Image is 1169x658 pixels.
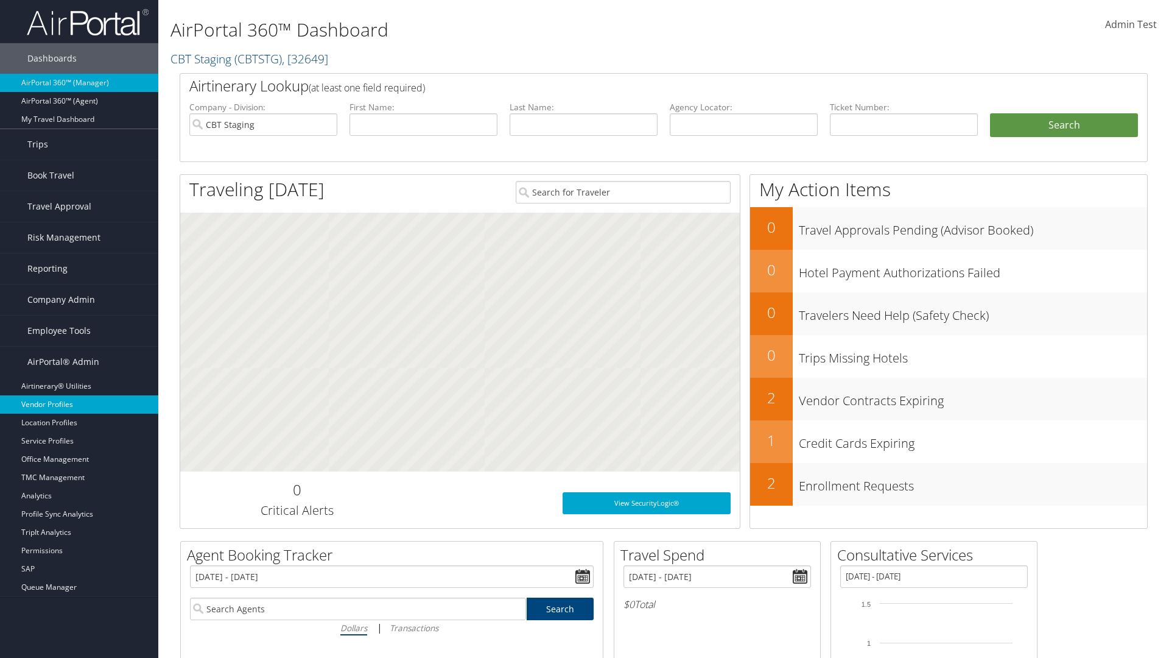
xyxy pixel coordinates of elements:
[799,429,1147,452] h3: Credit Cards Expiring
[620,545,820,565] h2: Travel Spend
[187,545,603,565] h2: Agent Booking Tracker
[750,260,793,280] h2: 0
[510,101,658,113] label: Last Name:
[750,217,793,238] h2: 0
[799,216,1147,239] h3: Travel Approvals Pending (Advisor Booked)
[867,640,871,647] tspan: 1
[190,620,594,635] div: |
[750,387,793,408] h2: 2
[349,101,497,113] label: First Name:
[27,43,77,74] span: Dashboards
[799,386,1147,409] h3: Vendor Contracts Expiring
[750,335,1147,378] a: 0Trips Missing Hotels
[234,51,282,67] span: ( CBTSTG )
[527,598,594,620] a: Search
[27,8,149,37] img: airportal-logo.png
[799,258,1147,281] h3: Hotel Payment Authorizations Failed
[990,113,1138,138] button: Search
[799,344,1147,367] h3: Trips Missing Hotels
[750,378,1147,420] a: 2Vendor Contracts Expiring
[27,253,68,284] span: Reporting
[623,598,634,611] span: $0
[27,285,95,315] span: Company Admin
[170,51,328,67] a: CBT Staging
[750,345,793,366] h2: 0
[27,222,100,253] span: Risk Management
[27,129,48,160] span: Trips
[799,301,1147,324] h3: Travelers Need Help (Safety Check)
[309,81,425,94] span: (at least one field required)
[750,207,1147,250] a: 0Travel Approvals Pending (Advisor Booked)
[189,479,404,500] h2: 0
[27,316,91,346] span: Employee Tools
[27,191,91,222] span: Travel Approval
[750,292,1147,335] a: 0Travelers Need Help (Safety Check)
[27,160,74,191] span: Book Travel
[189,76,1058,96] h2: Airtinerary Lookup
[282,51,328,67] span: , [ 32649 ]
[830,101,978,113] label: Ticket Number:
[862,601,871,608] tspan: 1.5
[390,622,438,634] i: Transactions
[190,598,526,620] input: Search Agents
[750,302,793,323] h2: 0
[750,177,1147,202] h1: My Action Items
[750,250,1147,292] a: 0Hotel Payment Authorizations Failed
[340,622,367,634] i: Dollars
[189,101,337,113] label: Company - Division:
[750,473,793,493] h2: 2
[750,430,793,451] h2: 1
[27,347,99,377] span: AirPortal® Admin
[623,598,811,611] h6: Total
[1105,6,1157,44] a: Admin Test
[189,177,325,202] h1: Traveling [DATE]
[516,181,731,203] input: Search for Traveler
[750,463,1147,506] a: 2Enrollment Requests
[837,545,1037,565] h2: Consultative Services
[750,420,1147,463] a: 1Credit Cards Expiring
[670,101,818,113] label: Agency Locator:
[170,17,828,43] h1: AirPortal 360™ Dashboard
[799,472,1147,495] h3: Enrollment Requests
[563,492,731,514] a: View SecurityLogic®
[189,502,404,519] h3: Critical Alerts
[1105,18,1157,31] span: Admin Test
